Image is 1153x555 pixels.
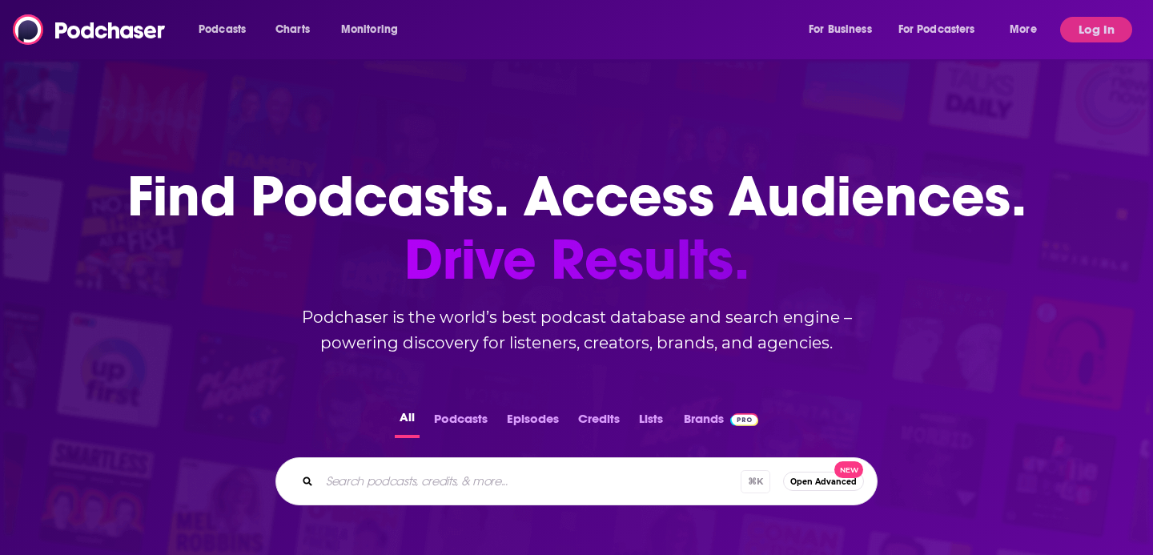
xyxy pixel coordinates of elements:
button: Log In [1060,17,1132,42]
img: Podchaser Pro [730,413,758,426]
h1: Find Podcasts. Access Audiences. [127,165,1026,292]
span: For Business [809,18,872,41]
span: Drive Results. [127,228,1026,292]
button: Open AdvancedNew [783,472,864,491]
span: For Podcasters [898,18,975,41]
a: Charts [265,17,319,42]
span: Charts [275,18,310,41]
button: Lists [634,407,668,438]
button: Episodes [502,407,564,438]
button: open menu [888,17,998,42]
button: open menu [797,17,892,42]
span: Open Advanced [790,477,857,486]
h2: Podchaser is the world’s best podcast database and search engine – powering discovery for listene... [256,304,897,356]
input: Search podcasts, credits, & more... [319,469,741,494]
button: Podcasts [429,407,492,438]
span: New [834,461,863,478]
span: ⌘ K [741,470,770,493]
a: BrandsPodchaser Pro [684,407,758,438]
div: Search podcasts, credits, & more... [275,457,878,505]
span: Monitoring [341,18,398,41]
button: All [395,407,420,438]
button: Credits [573,407,625,438]
button: open menu [998,17,1057,42]
span: Podcasts [199,18,246,41]
img: Podchaser - Follow, Share and Rate Podcasts [13,14,167,45]
span: More [1010,18,1037,41]
button: open menu [187,17,267,42]
button: open menu [330,17,419,42]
